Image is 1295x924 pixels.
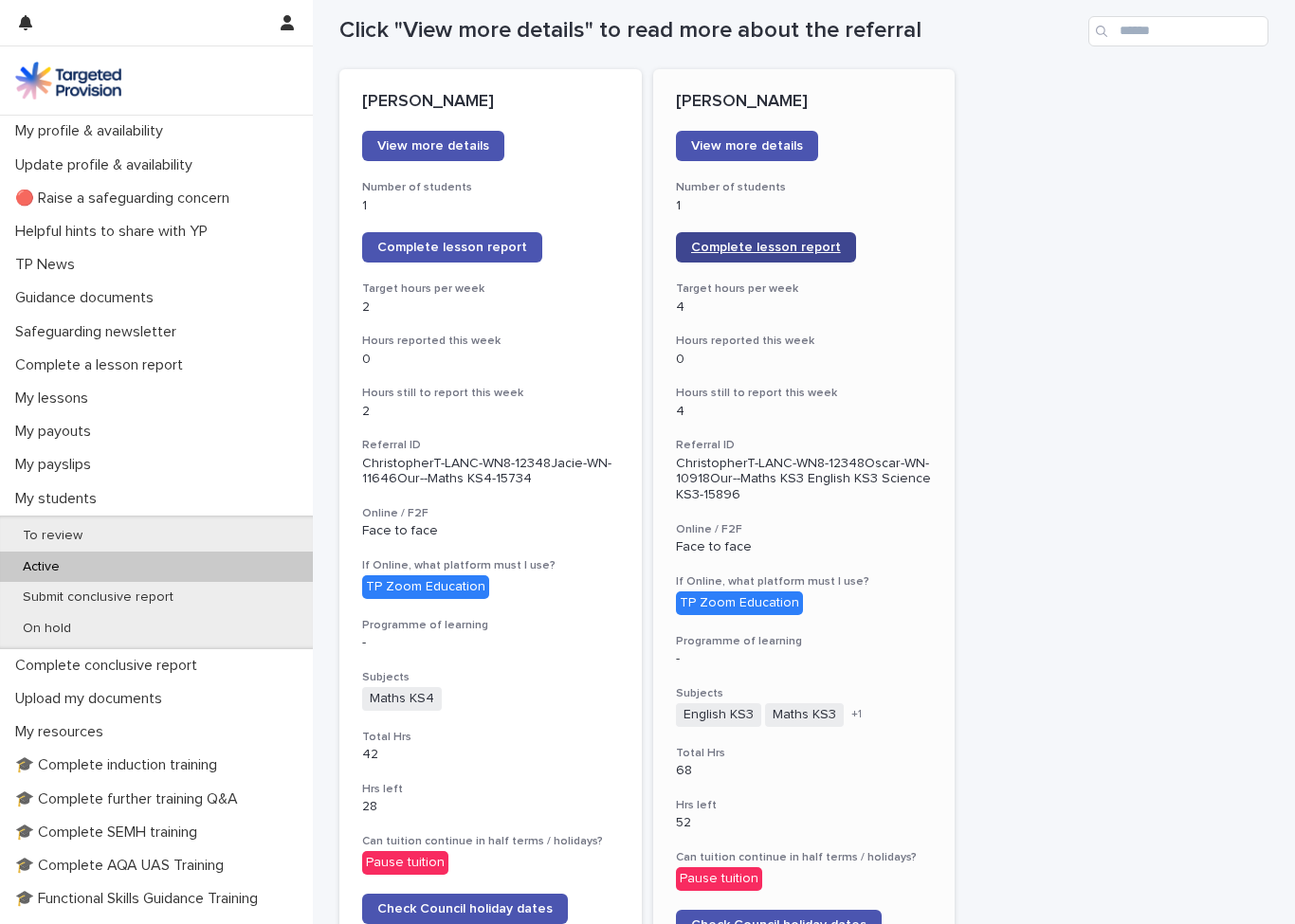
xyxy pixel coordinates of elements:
[676,438,933,453] h3: Referral ID
[676,352,933,368] p: 0
[15,62,121,100] img: M5nRWzHhSzIhMunXDL62
[377,241,527,254] span: Complete lesson report
[8,323,192,341] p: Safeguarding newsletter
[362,782,619,797] h3: Hrs left
[676,404,933,420] p: 4
[691,241,841,254] span: Complete lesson report
[765,703,844,727] span: Maths KS3
[8,657,212,675] p: Complete conclusive report
[8,690,177,708] p: Upload my documents
[377,139,489,153] span: View more details
[676,591,803,615] div: TP Zoom Education
[8,356,198,374] p: Complete a lesson report
[676,232,856,263] a: Complete lesson report
[8,256,90,274] p: TP News
[8,824,212,842] p: 🎓 Complete SEMH training
[362,523,619,539] p: Face to face
[362,131,504,161] a: View more details
[8,423,106,441] p: My payouts
[676,850,933,865] h3: Can tuition continue in half terms / holidays?
[8,156,208,174] p: Update profile & availability
[8,589,189,606] p: Submit conclusive report
[676,334,933,349] h3: Hours reported this week
[676,299,933,316] p: 4
[362,334,619,349] h3: Hours reported this week
[676,763,933,779] p: 68
[362,456,619,488] p: ChristopherT-LANC-WN8-12348Jacie-WN-11646Our--Maths KS4-15734
[8,559,75,575] p: Active
[676,281,933,297] h3: Target hours per week
[362,851,448,875] div: Pause tuition
[676,522,933,537] h3: Online / F2F
[8,390,103,408] p: My lessons
[8,289,169,307] p: Guidance documents
[8,122,178,140] p: My profile & availability
[362,386,619,401] h3: Hours still to report this week
[362,352,619,368] p: 0
[8,857,239,875] p: 🎓 Complete AQA UAS Training
[362,92,619,113] p: [PERSON_NAME]
[8,790,253,808] p: 🎓 Complete further training Q&A
[362,506,619,521] h3: Online / F2F
[362,635,619,651] p: -
[676,703,761,727] span: English KS3
[362,670,619,685] h3: Subjects
[8,756,232,774] p: 🎓 Complete induction training
[676,131,818,161] a: View more details
[362,180,619,195] h3: Number of students
[1088,16,1268,46] input: Search
[676,92,933,113] p: [PERSON_NAME]
[362,404,619,420] p: 2
[676,798,933,813] h3: Hrs left
[676,815,933,831] p: 52
[362,747,619,763] p: 42
[676,386,933,401] h3: Hours still to report this week
[8,890,273,908] p: 🎓 Functional Skills Guidance Training
[362,687,442,711] span: Maths KS4
[362,281,619,297] h3: Target hours per week
[851,709,862,720] span: + 1
[362,575,489,599] div: TP Zoom Education
[362,232,542,263] a: Complete lesson report
[362,618,619,633] h3: Programme of learning
[676,539,933,555] p: Face to face
[362,558,619,573] h3: If Online, what platform must I use?
[362,834,619,849] h3: Can tuition continue in half terms / holidays?
[8,490,112,508] p: My students
[676,651,933,667] p: -
[8,723,119,741] p: My resources
[676,180,933,195] h3: Number of students
[676,686,933,701] h3: Subjects
[676,634,933,649] h3: Programme of learning
[8,528,98,544] p: To review
[676,746,933,761] h3: Total Hrs
[362,894,568,924] a: Check Council holiday dates
[362,198,619,214] p: 1
[676,456,933,503] p: ChristopherT-LANC-WN8-12348Oscar-WN-10918Our--Maths KS3 English KS3 Science KS3-15896
[676,198,933,214] p: 1
[362,730,619,745] h3: Total Hrs
[339,17,1081,45] h1: Click "View more details" to read more about the referral
[8,223,223,241] p: Helpful hints to share with YP
[362,299,619,316] p: 2
[676,867,762,891] div: Pause tuition
[8,621,86,637] p: On hold
[8,190,245,208] p: 🔴 Raise a safeguarding concern
[691,139,803,153] span: View more details
[8,456,106,474] p: My payslips
[362,438,619,453] h3: Referral ID
[676,574,933,589] h3: If Online, what platform must I use?
[362,799,619,815] p: 28
[377,902,553,915] span: Check Council holiday dates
